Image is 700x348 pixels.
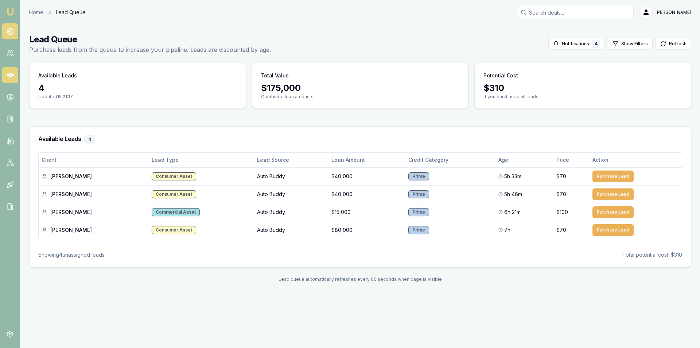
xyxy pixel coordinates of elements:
th: Lead Type [149,153,254,167]
th: Price [553,153,590,167]
nav: breadcrumb [29,9,86,16]
span: 5h 46m [504,191,522,198]
div: [PERSON_NAME] [42,173,146,180]
p: Combined loan amounts [261,94,460,100]
div: 4 [84,135,95,144]
td: $80,000 [328,221,405,239]
td: $15,000 [328,203,405,221]
div: Consumer Asset [152,226,196,234]
td: Auto Buddy [254,203,328,221]
h3: Available Leads [38,135,682,144]
button: Refresh [656,38,691,50]
th: Loan Amount [328,153,405,167]
th: Action [590,153,682,167]
span: 7h [504,226,510,234]
button: Purchase Lead [592,188,634,200]
td: Auto Buddy [254,167,328,185]
div: Prime [408,172,429,180]
div: Prime [408,208,429,216]
span: $70 [556,191,566,198]
p: Purchase leads from the queue to increase your pipeline. Leads are discounted by age. [29,45,271,54]
div: Commercial Asset [152,208,200,216]
img: emu-icon-u.png [6,7,15,16]
div: $ 175,000 [261,82,460,94]
span: $70 [556,226,566,234]
div: [PERSON_NAME] [42,191,146,198]
div: Consumer Asset [152,172,196,180]
div: [PERSON_NAME] [42,209,146,216]
button: Show Filters [608,38,653,50]
div: Consumer Asset [152,190,196,198]
button: Purchase Lead [592,171,634,182]
h3: Available Leads [38,72,77,79]
div: 4 [38,82,237,94]
td: Auto Buddy [254,185,328,203]
span: Lead Queue [56,9,86,16]
h3: Potential Cost [483,72,518,79]
div: Prime [408,190,429,198]
span: 6h 21m [504,209,521,216]
button: Notifications4 [548,38,605,50]
button: Purchase Lead [592,206,634,218]
th: Client [39,153,149,167]
td: Auto Buddy [254,221,328,239]
span: $70 [556,173,566,180]
div: Prime [408,226,429,234]
div: 4 [592,40,600,48]
a: Home [29,9,43,16]
span: 5h 33m [504,173,521,180]
th: Lead Source [254,153,328,167]
td: $40,000 [328,185,405,203]
span: [PERSON_NAME] [656,9,691,15]
p: Updated 15:21:17 [38,94,237,100]
div: Showing 4 unassigned lead s [38,251,105,259]
input: Search deals [517,6,634,19]
td: $40,000 [328,167,405,185]
th: Age [495,153,553,167]
div: Lead queue automatically refreshes every 60 seconds when page is visible [29,276,691,282]
h1: Lead Queue [29,34,271,45]
span: $100 [556,209,568,216]
div: Total potential cost: $310 [622,251,682,259]
p: If you purchased all leads [483,94,682,100]
button: Purchase Lead [592,224,634,236]
th: Credit Category [405,153,495,167]
div: [PERSON_NAME] [42,226,146,234]
div: $ 310 [483,82,682,94]
h3: Total Value [261,72,289,79]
